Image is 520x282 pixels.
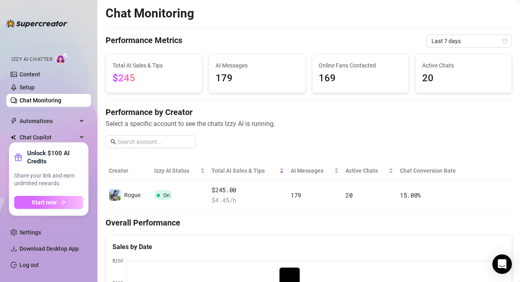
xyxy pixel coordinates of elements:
[211,185,284,195] span: $245.00
[397,161,471,180] th: Chat Conversion Rate
[11,56,52,63] span: Izzy AI Chatter
[19,84,35,91] a: Setup
[216,71,298,86] span: 179
[106,35,182,48] h4: Performance Metrics
[492,254,512,274] div: Open Intercom Messenger
[60,200,66,205] span: arrow-right
[432,35,507,47] span: Last 7 days
[342,161,397,180] th: Active Chats
[422,71,505,86] span: 20
[400,191,421,199] span: 15.00 %
[503,39,507,43] span: calendar
[422,61,505,70] span: Active Chats
[106,119,512,129] span: Select a specific account to see the chats Izzy AI is running.
[291,166,332,175] span: AI Messages
[287,161,342,180] th: AI Messages
[27,149,83,165] strong: Unlock $100 AI Credits
[19,262,39,268] a: Log out
[32,199,57,206] span: Start now
[124,192,140,198] span: Rogue
[106,217,512,228] h4: Overall Performance
[19,97,61,104] a: Chat Monitoring
[112,242,505,252] div: Sales by Date
[208,161,287,180] th: Total AI Sales & Tips
[19,131,77,144] span: Chat Copilot
[211,195,284,205] span: $ 4.45 /h
[109,189,121,201] img: Rogue
[19,71,40,78] a: Content
[110,139,116,145] span: search
[106,106,512,118] h4: Performance by Creator
[11,118,17,124] span: thunderbolt
[319,71,402,86] span: 169
[345,166,387,175] span: Active Chats
[106,161,151,180] th: Creator
[19,229,41,236] a: Settings
[118,137,191,146] input: Search account...
[11,134,16,140] img: Chat Copilot
[151,161,208,180] th: Izzy AI Status
[56,52,68,64] img: AI Chatter
[14,153,22,161] span: gift
[319,61,402,70] span: Online Fans Contacted
[291,191,301,199] span: 179
[19,245,79,252] span: Download Desktop App
[14,196,83,209] button: Start nowarrow-right
[11,245,17,252] span: download
[19,115,77,128] span: Automations
[345,191,352,199] span: 20
[211,166,278,175] span: Total AI Sales & Tips
[216,61,298,70] span: AI Messages
[14,172,83,188] span: Share your link and earn unlimited rewards
[6,20,67,28] img: logo-BBDzfeDw.svg
[154,166,199,175] span: Izzy AI Status
[112,72,135,84] span: $245
[163,192,170,198] span: On
[112,61,195,70] span: Total AI Sales & Tips
[106,6,194,21] h2: Chat Monitoring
